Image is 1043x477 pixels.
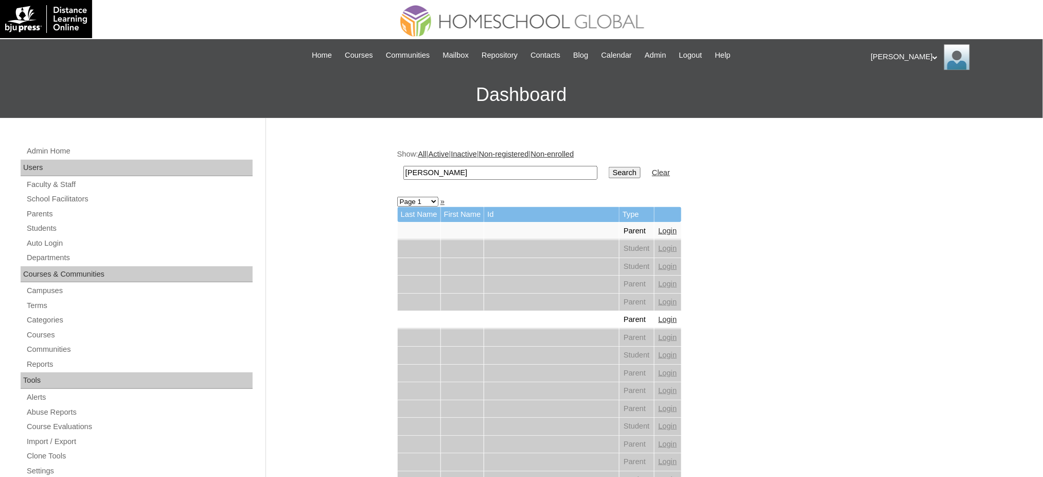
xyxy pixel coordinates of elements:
td: Parent [620,223,654,240]
td: Parent [620,453,654,471]
img: Ariane Ebuen [944,44,970,70]
a: Login [659,244,677,252]
a: Course Evaluations [26,420,253,433]
a: Alerts [26,391,253,404]
td: Parent [620,382,654,400]
div: [PERSON_NAME] [871,44,1033,70]
a: Login [659,351,677,359]
a: Admin Home [26,145,253,158]
td: Last Name [398,207,440,222]
a: Parents [26,208,253,220]
td: Student [620,240,654,258]
img: logo-white.png [5,5,87,33]
a: Inactive [451,150,477,158]
a: Terms [26,299,253,312]
span: Blog [573,49,588,61]
a: Active [429,150,449,158]
a: Login [659,227,677,235]
a: Reports [26,358,253,371]
a: Auto Login [26,237,253,250]
a: Non-registered [479,150,529,158]
a: Login [659,298,677,306]
a: Students [26,222,253,235]
div: Tools [21,372,253,389]
a: Login [659,457,677,466]
input: Search [403,166,597,180]
td: Parent [620,329,654,347]
a: Abuse Reports [26,406,253,419]
td: Parent [620,311,654,329]
span: Calendar [602,49,632,61]
a: Communities [26,343,253,356]
a: Campuses [26,284,253,297]
a: Home [307,49,337,61]
span: Logout [679,49,702,61]
a: Courses [26,329,253,342]
a: School Facilitators [26,193,253,206]
a: Repository [476,49,523,61]
span: Courses [345,49,373,61]
a: Logout [674,49,708,61]
a: Faculty & Staff [26,178,253,191]
a: Help [710,49,736,61]
td: Student [620,418,654,435]
a: Blog [568,49,593,61]
a: Admin [640,49,671,61]
a: Login [659,333,677,342]
span: Mailbox [443,49,469,61]
a: Clone Tools [26,450,253,463]
a: Mailbox [438,49,474,61]
td: Parent [620,400,654,418]
a: Courses [340,49,378,61]
span: Home [312,49,332,61]
td: Parent [620,365,654,382]
td: Id [484,207,619,222]
a: Non-enrolled [531,150,574,158]
td: Parent [620,276,654,293]
span: Contacts [531,49,560,61]
span: Help [715,49,731,61]
a: Login [659,404,677,413]
span: Repository [482,49,518,61]
a: Login [659,422,677,430]
a: Clear [652,168,670,177]
input: Search [609,167,641,178]
span: Admin [645,49,666,61]
td: Parent [620,294,654,311]
a: Categories [26,314,253,327]
td: Student [620,347,654,364]
a: Contacts [525,49,565,61]
td: Student [620,258,654,276]
span: Communities [386,49,430,61]
a: Login [659,315,677,323]
a: » [440,197,445,206]
a: Login [659,386,677,395]
a: Departments [26,251,253,264]
a: All [418,150,427,158]
td: Parent [620,436,654,453]
a: Import / Export [26,435,253,448]
div: Show: | | | | [397,149,907,185]
div: Users [21,160,253,176]
h3: Dashboard [5,72,1038,118]
a: Login [659,369,677,377]
a: Login [659,280,677,288]
a: Login [659,440,677,448]
td: First Name [441,207,484,222]
div: Courses & Communities [21,266,253,283]
a: Login [659,262,677,270]
a: Communities [381,49,435,61]
td: Type [620,207,654,222]
a: Calendar [596,49,637,61]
